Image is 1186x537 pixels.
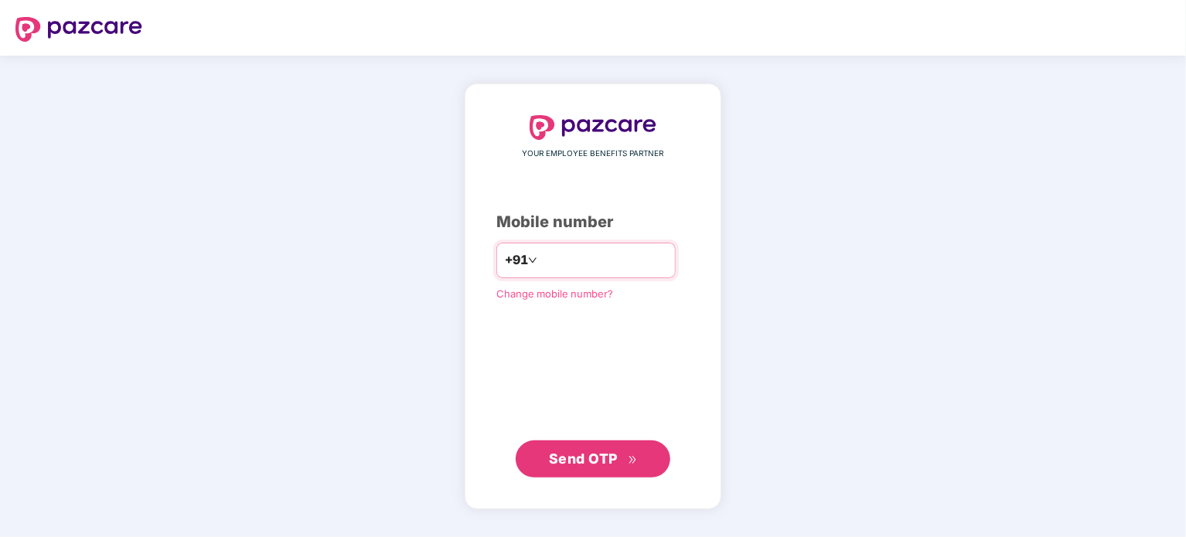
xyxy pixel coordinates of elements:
[628,455,638,465] span: double-right
[496,210,690,234] div: Mobile number
[505,250,528,270] span: +91
[15,17,142,42] img: logo
[528,256,537,265] span: down
[530,115,656,140] img: logo
[516,440,670,478] button: Send OTPdouble-right
[496,287,613,300] a: Change mobile number?
[523,148,664,160] span: YOUR EMPLOYEE BENEFITS PARTNER
[549,450,618,467] span: Send OTP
